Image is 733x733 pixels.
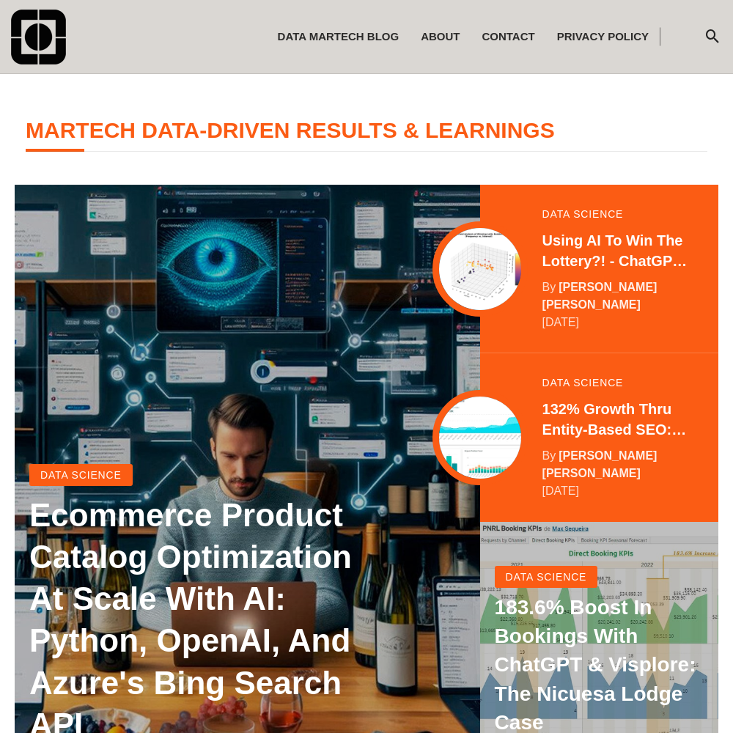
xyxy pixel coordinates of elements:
img: comando-590 [11,10,66,65]
a: Using AI to Win the Lottery?! - ChatGPT for Informed, Adaptable Decision-Making [542,230,689,271]
a: data science [29,464,133,486]
a: 132% Growth thru Entity-Based SEO: [DOMAIN_NAME]'s Data-Driven SEO Audit & Optimization Plan [542,399,689,440]
span: by [542,449,556,462]
time: May 25 2024 [542,482,579,500]
time: August 29 2024 [542,314,579,331]
a: data science [542,377,624,388]
a: data science [495,566,598,588]
h4: MarTech Data-Driven Results & Learnings [26,118,707,152]
span: by [542,281,556,293]
a: data science [542,209,624,219]
a: [PERSON_NAME] [PERSON_NAME] [542,281,658,311]
iframe: Chat Widget [660,663,733,733]
a: [PERSON_NAME] [PERSON_NAME] [542,449,658,479]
